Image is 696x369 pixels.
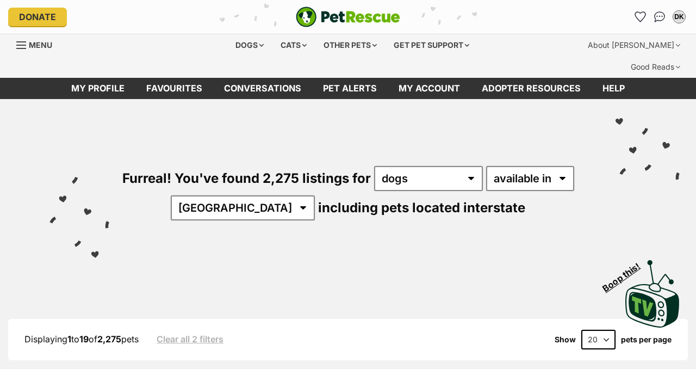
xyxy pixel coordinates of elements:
div: Good Reads [623,56,688,78]
a: Favourites [631,8,649,26]
a: Favourites [135,78,213,99]
img: chat-41dd97257d64d25036548639549fe6c8038ab92f7586957e7f3b1b290dea8141.svg [654,11,666,22]
strong: 19 [79,334,89,345]
button: My account [670,8,688,26]
label: pets per page [621,335,672,344]
ul: Account quick links [631,8,688,26]
div: Dogs [228,34,271,56]
span: Menu [29,40,52,50]
strong: 2,275 [97,334,121,345]
span: Furreal! You've found 2,275 listings for [122,170,371,186]
div: DK [674,11,685,22]
a: Menu [16,34,60,54]
a: Donate [8,8,67,26]
a: Help [592,78,636,99]
a: Adopter resources [471,78,592,99]
img: logo-e224e6f780fb5917bec1dbf3a21bbac754714ae5b6737aabdf751b685950b380.svg [296,7,400,27]
a: My account [388,78,471,99]
span: Displaying to of pets [24,334,139,345]
a: conversations [213,78,312,99]
div: Cats [273,34,314,56]
strong: 1 [67,334,71,345]
a: PetRescue [296,7,400,27]
a: Conversations [651,8,668,26]
div: Other pets [316,34,384,56]
a: My profile [60,78,135,99]
span: Boop this! [601,254,651,293]
a: Boop this! [625,250,680,330]
a: Clear all 2 filters [157,334,223,344]
span: including pets located interstate [318,200,525,216]
div: Get pet support [386,34,477,56]
span: Show [555,335,576,344]
a: Pet alerts [312,78,388,99]
img: PetRescue TV logo [625,260,680,328]
div: About [PERSON_NAME] [580,34,688,56]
